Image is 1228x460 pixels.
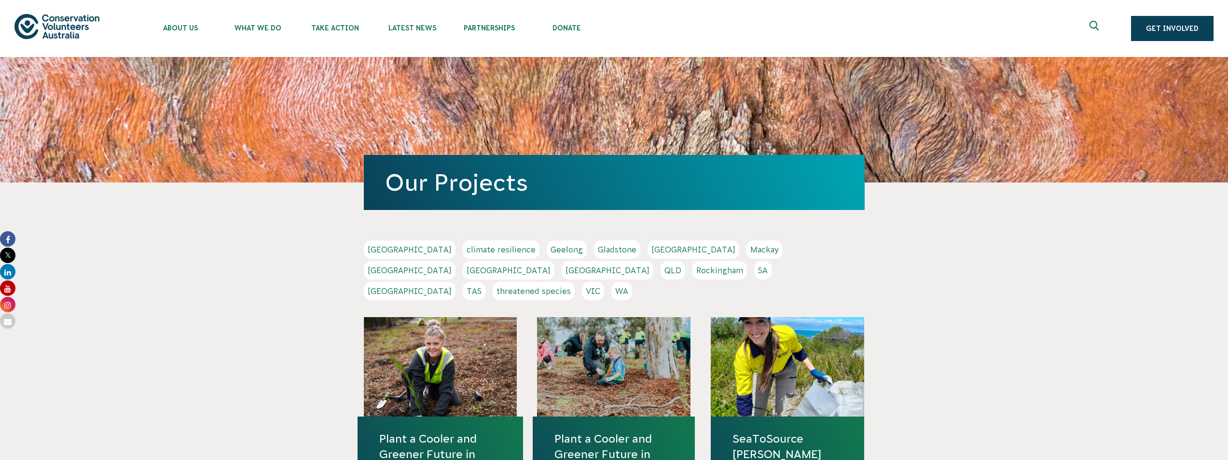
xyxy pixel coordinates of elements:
a: Get Involved [1131,16,1214,41]
a: SA [754,261,772,279]
span: Partnerships [451,24,528,32]
a: [GEOGRAPHIC_DATA] [364,261,455,279]
a: Rockingham [692,261,747,279]
a: [GEOGRAPHIC_DATA] [364,240,455,259]
a: [GEOGRAPHIC_DATA] [463,261,554,279]
img: logo.svg [14,14,99,39]
a: QLD [661,261,685,279]
a: Mackay [746,240,783,259]
a: VIC [582,282,604,300]
a: [GEOGRAPHIC_DATA] [648,240,739,259]
a: Our Projects [385,169,528,195]
span: Donate [528,24,605,32]
span: Latest News [373,24,451,32]
span: About Us [142,24,219,32]
span: Expand search box [1090,21,1102,36]
a: Gladstone [594,240,640,259]
button: Expand search box Close search box [1084,17,1107,40]
span: What We Do [219,24,296,32]
a: WA [611,282,632,300]
a: Geelong [547,240,587,259]
a: [GEOGRAPHIC_DATA] [562,261,653,279]
span: Take Action [296,24,373,32]
a: climate resilience [463,240,539,259]
a: TAS [463,282,485,300]
a: [GEOGRAPHIC_DATA] [364,282,455,300]
a: threatened species [493,282,575,300]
